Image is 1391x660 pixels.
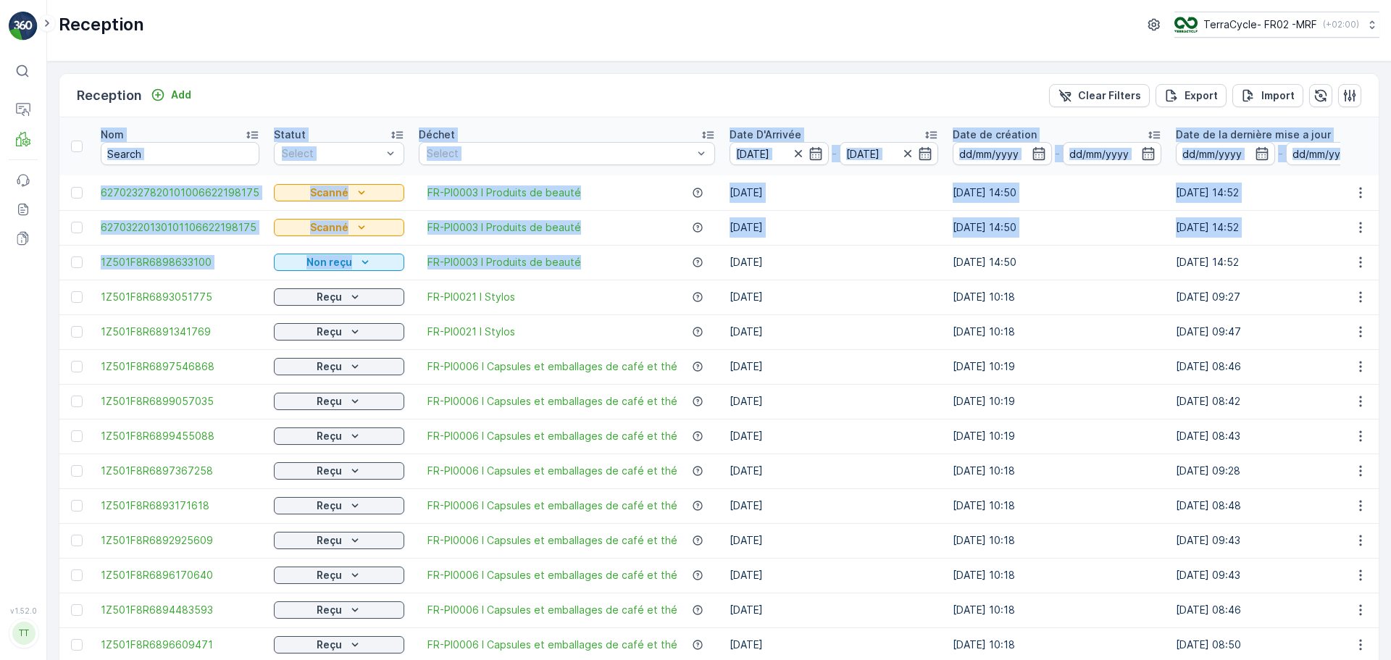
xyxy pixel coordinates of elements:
span: 1Z501F8R6898633100 [101,255,259,270]
button: Scanné [274,219,404,236]
div: Toggle Row Selected [71,500,83,511]
button: Reçu [274,567,404,584]
p: Date de la dernière mise a jour [1176,128,1331,142]
input: dd/mm/yyyy [1176,142,1275,165]
p: Export [1185,88,1218,103]
p: Statut [274,128,306,142]
td: [DATE] 14:50 [945,210,1169,245]
div: Toggle Row Selected [71,430,83,442]
p: Date de création [953,128,1037,142]
div: Toggle Row Selected [71,222,83,233]
td: [DATE] 10:18 [945,523,1169,558]
p: Reçu [317,603,342,617]
p: ( +02:00 ) [1323,19,1359,30]
a: FR-PI0006 I Capsules et emballages de café et thé [427,359,677,374]
a: 1Z501F8R6896609471 [101,638,259,652]
a: FR-PI0006 I Capsules et emballages de café et thé [427,638,677,652]
button: TerraCycle- FR02 -MRF(+02:00) [1174,12,1379,38]
span: 1Z501F8R6896170640 [101,568,259,582]
span: FR-PI0003 I Produits de beauté [427,185,581,200]
td: [DATE] 10:18 [945,454,1169,488]
p: Reçu [317,533,342,548]
div: Toggle Row Selected [71,361,83,372]
td: [DATE] [722,523,945,558]
a: FR-PI0006 I Capsules et emballages de café et thé [427,498,677,513]
a: 62703220130101106622198175 [101,220,259,235]
button: Reçu [274,532,404,549]
td: [DATE] [722,245,945,280]
a: FR-PI0003 I Produits de beauté [427,220,581,235]
a: FR-PI0006 I Capsules et emballages de café et thé [427,533,677,548]
button: Reçu [274,427,404,445]
a: FR-PI0006 I Capsules et emballages de café et thé [427,464,677,478]
p: - [832,145,837,162]
p: Reçu [317,568,342,582]
input: dd/mm/yyyy [730,142,829,165]
button: Reçu [274,462,404,480]
button: Reçu [274,323,404,341]
td: [DATE] [722,419,945,454]
a: FR-PI0021 I Stylos [427,290,515,304]
button: Export [1156,84,1227,107]
td: [DATE] 10:18 [945,314,1169,349]
input: dd/mm/yyyy [953,142,1052,165]
span: 1Z501F8R6894483593 [101,603,259,617]
p: Reçu [317,498,342,513]
span: 1Z501F8R6897367258 [101,464,259,478]
span: FR-PI0021 I Stylos [427,325,515,339]
td: [DATE] [722,488,945,523]
div: TT [12,622,35,645]
span: FR-PI0006 I Capsules et emballages de café et thé [427,603,677,617]
td: [DATE] [722,384,945,419]
td: [DATE] 10:19 [945,384,1169,419]
p: Select [427,146,693,161]
img: logo [9,12,38,41]
p: Reçu [317,394,342,409]
a: 1Z501F8R6899455088 [101,429,259,443]
td: [DATE] [722,454,945,488]
p: Import [1261,88,1295,103]
div: Toggle Row Selected [71,569,83,581]
p: Nom [101,128,124,142]
td: [DATE] 10:19 [945,419,1169,454]
td: [DATE] 14:50 [945,175,1169,210]
a: FR-PI0006 I Capsules et emballages de café et thé [427,394,677,409]
a: FR-PI0003 I Produits de beauté [427,255,581,270]
a: 1Z501F8R6899057035 [101,394,259,409]
td: [DATE] [722,280,945,314]
button: Reçu [274,358,404,375]
span: 62702327820101006622198175 [101,185,259,200]
p: Reçu [317,464,342,478]
button: TT [9,618,38,648]
a: 1Z501F8R6893051775 [101,290,259,304]
a: FR-PI0006 I Capsules et emballages de café et thé [427,568,677,582]
p: - [1055,145,1060,162]
p: Reçu [317,325,342,339]
span: v 1.52.0 [9,606,38,615]
td: [DATE] 10:18 [945,488,1169,523]
p: Select [282,146,382,161]
td: [DATE] 10:18 [945,558,1169,593]
td: [DATE] [722,558,945,593]
p: Reçu [317,290,342,304]
div: Toggle Row Selected [71,604,83,616]
input: dd/mm/yyyy [1063,142,1162,165]
span: 1Z501F8R6897546868 [101,359,259,374]
div: Toggle Row Selected [71,256,83,268]
td: [DATE] [722,314,945,349]
td: [DATE] 10:18 [945,280,1169,314]
img: terracycle.png [1174,17,1198,33]
div: Toggle Row Selected [71,465,83,477]
p: Reception [77,85,142,106]
span: 1Z501F8R6892925609 [101,533,259,548]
